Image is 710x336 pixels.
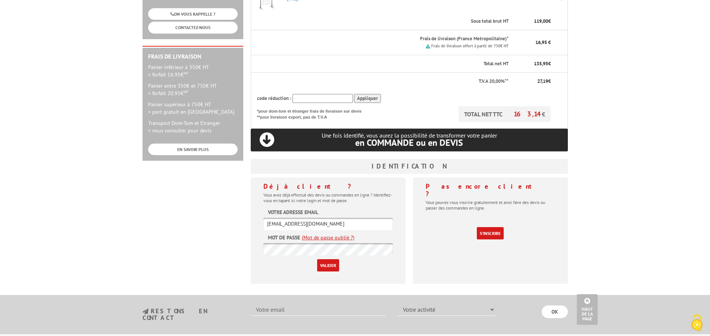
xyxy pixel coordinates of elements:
p: *pour dom-tom et étranger frais de livraison sur devis **pour livraison export, pas de T.V.A [257,106,369,120]
input: OK [542,305,568,318]
p: Total net HT [257,60,509,67]
h3: restons en contact [143,308,241,321]
p: TOTAL NET TTC € [459,106,551,122]
p: Une fois identifié, vous aurez la possibilité de transformer votre panier [251,132,568,147]
a: ON VOUS RAPPELLE ? [148,8,238,20]
p: Panier inférieur à 350€ HT [148,63,238,78]
h4: Déjà client ? [263,183,393,190]
img: picto.png [426,44,430,48]
th: Sous total brut HT [281,13,510,30]
p: Frais de livraison (France Metropolitaine)* [287,35,509,43]
input: Valider [317,259,339,271]
p: Panier supérieur à 750€ HT [148,101,238,116]
h2: Frais de Livraison [148,53,238,60]
span: > forfait 20.95€ [148,90,188,97]
p: € [515,78,551,85]
p: Transport Dom-Tom et Etranger [148,119,238,134]
sup: HT [184,70,188,76]
span: 16,95 € [535,39,551,45]
p: € [515,18,551,25]
span: 119,00 [534,18,548,24]
button: Cookies (fenêtre modale) [684,311,710,336]
span: > port gratuit en [GEOGRAPHIC_DATA] [148,109,234,115]
a: S'inscrire [477,227,504,239]
p: T.V.A 20,00%** [257,78,509,85]
span: 163,14 [514,110,542,118]
span: en COMMANDE ou en DEVIS [355,137,463,148]
input: Appliquer [354,94,381,103]
a: (Mot de passe oublié ?) [302,234,354,241]
img: Cookies (fenêtre modale) [688,314,706,332]
span: > nous consulter pour devis [148,127,212,134]
h4: Pas encore client ? [426,183,555,198]
p: Panier entre 350€ et 750€ HT [148,82,238,97]
p: € [515,60,551,67]
p: Vous avez déjà effectué des devis ou commandes en ligne ? Identifiez-vous en tapant ici votre log... [263,192,393,203]
a: Haut de la page [577,294,598,325]
span: 135,95 [534,60,548,67]
sup: HT [184,89,188,94]
label: Votre adresse email [268,208,318,216]
h3: Identification [251,159,568,174]
a: EN SAVOIR PLUS [148,144,238,155]
span: 27,19 [537,78,548,84]
span: > forfait 16.95€ [148,71,188,78]
span: code réduction : [257,95,291,101]
input: Votre email [251,303,386,316]
p: Vous pouvez vous inscrire gratuitement et ainsi faire des devis ou passer des commandes en ligne. [426,200,555,211]
label: Mot de passe [268,234,300,241]
a: CONTACTEZ-NOUS [148,22,238,33]
small: Frais de livraison offert à partir de 750€ HT [431,43,509,48]
img: newsletter.jpg [143,308,148,315]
